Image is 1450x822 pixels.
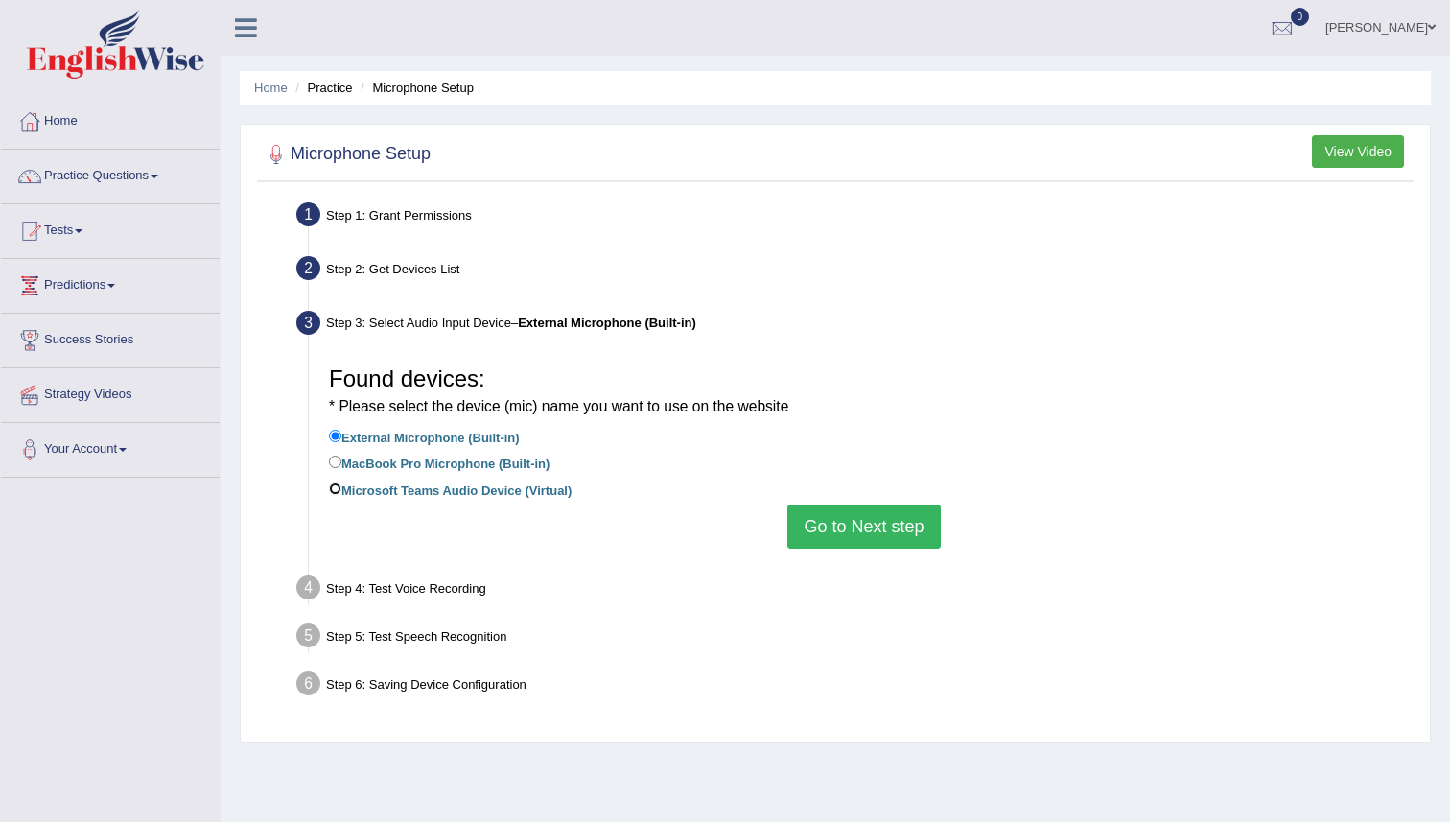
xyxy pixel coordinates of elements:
[1,95,220,143] a: Home
[356,79,474,97] li: Microphone Setup
[787,505,940,549] button: Go to Next step
[1312,135,1404,168] button: View Video
[1291,8,1310,26] span: 0
[262,140,431,169] h2: Microphone Setup
[288,197,1421,239] div: Step 1: Grant Permissions
[288,250,1421,293] div: Step 2: Get Devices List
[329,398,788,414] small: * Please select the device (mic) name you want to use on the website
[1,368,220,416] a: Strategy Videos
[288,305,1421,347] div: Step 3: Select Audio Input Device
[288,618,1421,660] div: Step 5: Test Speech Recognition
[329,426,520,447] label: External Microphone (Built-in)
[254,81,288,95] a: Home
[329,430,341,442] input: External Microphone (Built-in)
[1,150,220,198] a: Practice Questions
[1,423,220,471] a: Your Account
[1,314,220,362] a: Success Stories
[288,570,1421,612] div: Step 4: Test Voice Recording
[1,204,220,252] a: Tests
[1,259,220,307] a: Predictions
[288,666,1421,708] div: Step 6: Saving Device Configuration
[329,456,341,468] input: MacBook Pro Microphone (Built-in)
[329,482,341,495] input: Microsoft Teams Audio Device (Virtual)
[329,452,550,473] label: MacBook Pro Microphone (Built-in)
[518,316,696,330] b: External Microphone (Built-in)
[329,479,572,500] label: Microsoft Teams Audio Device (Virtual)
[329,366,1399,417] h3: Found devices:
[511,316,696,330] span: –
[291,79,352,97] li: Practice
